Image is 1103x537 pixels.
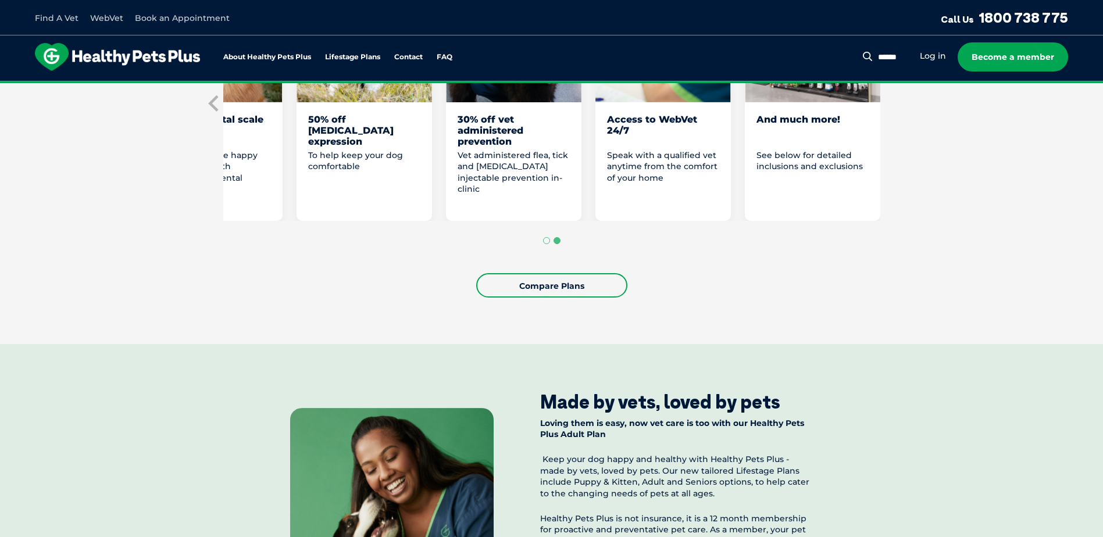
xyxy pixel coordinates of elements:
ul: Select a slide to show [223,235,880,246]
p: Keep your dog happy and healthy with Healthy Pets Plus - made by vets, loved by pets. Our new tai... [540,454,813,499]
button: Go to page 1 [543,237,550,244]
span: Call Us [941,13,974,25]
a: Contact [394,53,423,61]
a: Lifestage Plans [325,53,380,61]
div: 50% off [MEDICAL_DATA] expression [308,114,420,148]
button: Search [861,51,875,62]
p: Vet administered flea, tick and [MEDICAL_DATA] injectable prevention in-clinic [458,150,570,195]
div: 30% off vet administered prevention [458,114,570,148]
p: To help keep your dog comfortable [308,150,420,173]
img: hpp-logo [35,43,200,71]
a: Compare Plans [476,273,627,298]
a: Find A Vet [35,13,78,23]
a: Call Us1800 738 775 [941,9,1068,26]
a: FAQ [437,53,452,61]
p: Speak with a qualified vet anytime from the comfort of your home [607,150,719,184]
button: Previous slide [206,95,223,112]
div: Access to WebVet 24/7 [607,114,719,148]
a: Log in [920,51,946,62]
span: Proactive, preventative wellness program designed to keep your pet healthier and happier for longer [334,81,769,92]
div: Made by vets, loved by pets [540,391,780,413]
a: Book an Appointment [135,13,230,23]
a: About Healthy Pets Plus [223,53,311,61]
a: WebVet [90,13,123,23]
strong: Loving them is easy, now vet care is too with our Healthy Pets Plus Adult Plan [540,418,804,440]
div: And much more! [756,114,869,148]
button: Go to page 2 [554,237,561,244]
p: See below for detailed inclusions and exclusions [756,150,869,173]
a: Become a member [958,42,1068,71]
